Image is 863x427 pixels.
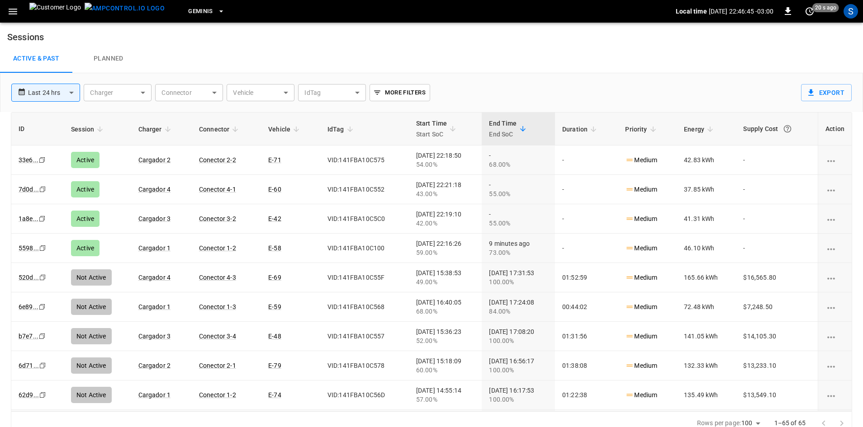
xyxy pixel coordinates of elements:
[825,273,844,282] div: charging session options
[416,129,447,140] p: Start SoC
[489,210,548,228] div: -
[677,292,736,322] td: 72.48 kWh
[555,380,618,410] td: 01:22:38
[138,274,171,281] a: Cargador 4
[138,391,171,399] a: Cargador 1
[825,244,844,253] div: charging session options
[489,298,548,316] div: [DATE] 17:24:08
[489,189,548,198] div: 55.00%
[320,175,409,204] td: VID:141FBA10C552
[71,211,100,227] div: Active
[555,204,618,234] td: -
[320,234,409,263] td: VID:141FBA10C100
[489,129,517,140] p: End SoC
[555,175,618,204] td: -
[416,277,475,286] div: 49.00%
[85,3,165,14] img: ampcontrol.io logo
[676,7,707,16] p: Local time
[38,243,47,253] div: copy
[416,189,475,198] div: 43.00%
[268,362,281,369] a: E-79
[138,124,174,135] span: Charger
[320,145,409,175] td: VID:141FBA10C575
[801,84,852,101] button: Export
[11,113,64,145] th: ID
[199,186,236,193] a: Conector 4-1
[489,151,548,169] div: -
[199,303,236,310] a: Conector 1-3
[736,292,818,322] td: $7,248.50
[489,239,548,257] div: 9 minutes ago
[416,248,475,257] div: 59.00%
[736,175,818,204] td: -
[489,395,548,404] div: 100.00%
[28,84,80,101] div: Last 24 hrs
[71,152,100,168] div: Active
[71,357,112,374] div: Not Active
[71,240,100,256] div: Active
[844,4,858,19] div: profile-icon
[38,361,47,371] div: copy
[138,333,171,340] a: Cargador 3
[489,118,517,140] div: End Time
[625,302,657,312] p: Medium
[71,124,106,135] span: Session
[138,362,171,369] a: Cargador 2
[38,331,47,341] div: copy
[199,391,236,399] a: Conector 1-2
[268,124,302,135] span: Vehicle
[268,186,281,193] a: E-60
[416,210,475,228] div: [DATE] 22:19:10
[416,118,447,140] div: Start Time
[562,124,599,135] span: Duration
[320,292,409,322] td: VID:141FBA10C568
[138,156,171,164] a: Cargador 2
[416,268,475,286] div: [DATE] 15:38:53
[199,362,236,369] a: Conector 2-1
[38,184,47,194] div: copy
[625,155,657,165] p: Medium
[489,307,548,316] div: 84.00%
[709,7,773,16] p: [DATE] 22:46:45 -03:00
[138,244,171,252] a: Cargador 1
[370,84,430,101] button: More Filters
[19,303,38,310] a: 6e89...
[825,332,844,341] div: charging session options
[38,214,47,224] div: copy
[555,351,618,380] td: 01:38:08
[416,160,475,169] div: 54.00%
[555,322,618,351] td: 01:31:56
[19,333,38,340] a: b7e7...
[320,322,409,351] td: VID:141FBA10C557
[489,219,548,228] div: 55.00%
[677,263,736,292] td: 165.66 kWh
[825,185,844,194] div: charging session options
[489,336,548,345] div: 100.00%
[416,366,475,375] div: 60.00%
[71,181,100,197] div: Active
[489,160,548,169] div: 68.00%
[268,244,281,252] a: E-58
[71,387,112,403] div: Not Active
[416,151,475,169] div: [DATE] 22:18:50
[625,244,657,253] p: Medium
[677,351,736,380] td: 132.33 kWh
[268,391,281,399] a: E-74
[677,175,736,204] td: 37.85 kWh
[489,248,548,257] div: 73.00%
[825,390,844,399] div: charging session options
[19,215,38,222] a: 1a8e...
[199,244,236,252] a: Conector 1-2
[29,3,81,20] img: Customer Logo
[416,327,475,345] div: [DATE] 15:36:23
[555,292,618,322] td: 00:44:02
[555,263,618,292] td: 01:52:59
[677,204,736,234] td: 41.31 kWh
[489,357,548,375] div: [DATE] 16:56:17
[71,269,112,286] div: Not Active
[677,145,736,175] td: 42.83 kWh
[199,215,236,222] a: Conector 3-2
[416,395,475,404] div: 57.00%
[818,113,852,145] th: Action
[416,336,475,345] div: 52.00%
